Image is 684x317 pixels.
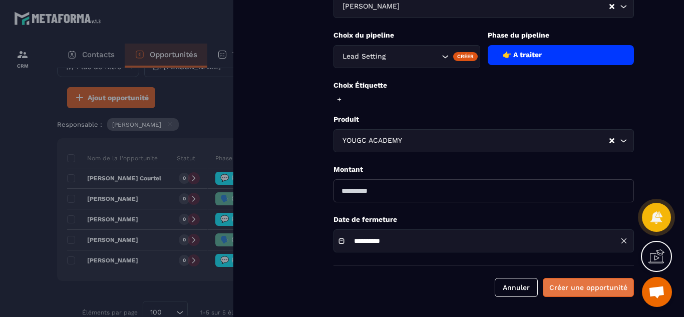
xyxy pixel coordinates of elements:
[333,115,634,124] p: Produit
[453,52,478,61] div: Créer
[333,215,634,224] p: Date de fermeture
[388,51,439,62] input: Search for option
[333,81,634,90] p: Choix Étiquette
[402,1,608,12] input: Search for option
[340,1,402,12] span: [PERSON_NAME]
[609,3,614,11] button: Clear Selected
[340,51,388,62] span: Lead Setting
[642,277,672,307] div: Ouvrir le chat
[333,129,634,152] div: Search for option
[340,135,404,146] span: YOUGC ACADEMY
[488,31,634,40] p: Phase du pipeline
[609,137,614,145] button: Clear Selected
[333,31,480,40] p: Choix du pipeline
[404,135,608,146] input: Search for option
[333,45,480,68] div: Search for option
[495,278,538,297] button: Annuler
[543,278,634,297] button: Créer une opportunité
[333,165,634,174] p: Montant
